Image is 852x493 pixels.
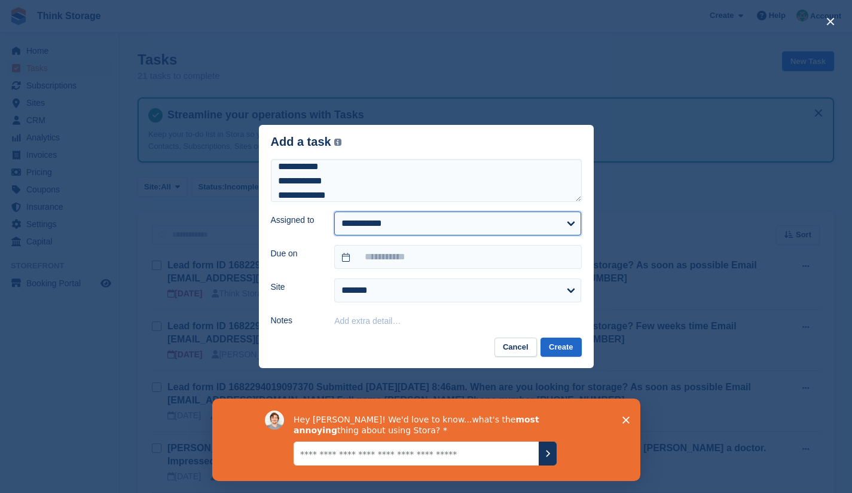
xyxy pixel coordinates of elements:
[271,281,320,293] label: Site
[334,139,341,146] img: icon-info-grey-7440780725fd019a000dd9b08b2336e03edf1995a4989e88bcd33f0948082b44.svg
[271,314,320,327] label: Notes
[271,214,320,226] label: Assigned to
[212,399,640,481] iframe: Survey by David from Stora
[271,135,342,149] div: Add a task
[334,316,401,326] button: Add extra detail…
[494,338,537,357] button: Cancel
[821,12,840,31] button: close
[271,247,320,260] label: Due on
[540,338,581,357] button: Create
